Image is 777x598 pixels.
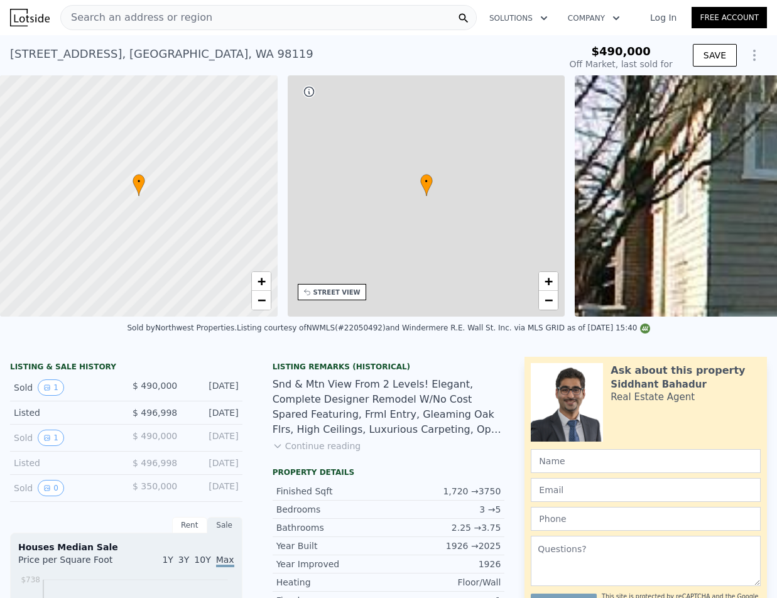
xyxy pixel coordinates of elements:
[276,576,389,589] div: Heating
[640,323,650,334] img: NWMLS Logo
[187,406,238,419] div: [DATE]
[133,176,145,187] span: •
[276,540,389,552] div: Year Built
[257,273,265,289] span: +
[692,7,767,28] a: Free Account
[21,575,40,584] tspan: $738
[276,521,389,534] div: Bathrooms
[273,362,505,372] div: Listing Remarks (Historical)
[531,507,761,531] input: Phone
[545,273,553,289] span: +
[539,272,558,291] a: Zoom in
[14,430,116,446] div: Sold
[276,503,389,516] div: Bedrooms
[128,323,237,332] div: Sold by Northwest Properties .
[133,174,145,196] div: •
[178,555,189,565] span: 3Y
[162,555,173,565] span: 1Y
[388,503,501,516] div: 3 → 5
[388,558,501,570] div: 1926
[273,467,505,477] div: Property details
[531,449,761,473] input: Name
[18,553,126,574] div: Price per Square Foot
[276,485,389,497] div: Finished Sqft
[14,457,116,469] div: Listed
[172,517,207,533] div: Rent
[14,379,116,396] div: Sold
[388,576,501,589] div: Floor/Wall
[133,431,177,441] span: $ 490,000
[388,540,501,552] div: 1926 → 2025
[194,555,210,565] span: 10Y
[18,541,234,553] div: Houses Median Sale
[693,44,737,67] button: SAVE
[635,11,692,24] a: Log In
[38,480,64,496] button: View historical data
[14,480,116,496] div: Sold
[611,363,745,378] div: Ask about this property
[187,430,238,446] div: [DATE]
[10,45,313,63] div: [STREET_ADDRESS] , [GEOGRAPHIC_DATA] , WA 98119
[14,406,116,419] div: Listed
[742,43,767,68] button: Show Options
[252,291,271,310] a: Zoom out
[420,174,433,196] div: •
[187,480,238,496] div: [DATE]
[133,481,177,491] span: $ 350,000
[611,391,695,403] div: Real Estate Agent
[38,379,64,396] button: View historical data
[388,521,501,534] div: 2.25 → 3.75
[479,7,558,30] button: Solutions
[539,291,558,310] a: Zoom out
[10,9,50,26] img: Lotside
[276,558,389,570] div: Year Improved
[273,377,505,437] div: Snd & Mtn View From 2 Levels! Elegant, Complete Designer Remodel W/No Cost Spared Featuring, Frml...
[273,440,361,452] button: Continue reading
[216,555,234,567] span: Max
[133,458,177,468] span: $ 496,998
[133,381,177,391] span: $ 490,000
[61,10,212,25] span: Search an address or region
[187,457,238,469] div: [DATE]
[207,517,242,533] div: Sale
[237,323,650,332] div: Listing courtesy of NWMLS (#22050492) and Windermere R.E. Wall St. Inc. via MLS GRID as of [DATE]...
[545,292,553,308] span: −
[252,272,271,291] a: Zoom in
[257,292,265,308] span: −
[187,379,238,396] div: [DATE]
[10,362,242,374] div: LISTING & SALE HISTORY
[388,485,501,497] div: 1,720 → 3750
[420,176,433,187] span: •
[133,408,177,418] span: $ 496,998
[531,478,761,502] input: Email
[38,430,64,446] button: View historical data
[611,378,706,391] div: Siddhant Bahadur
[570,58,673,70] div: Off Market, last sold for
[558,7,630,30] button: Company
[591,45,651,58] span: $490,000
[313,288,361,297] div: STREET VIEW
